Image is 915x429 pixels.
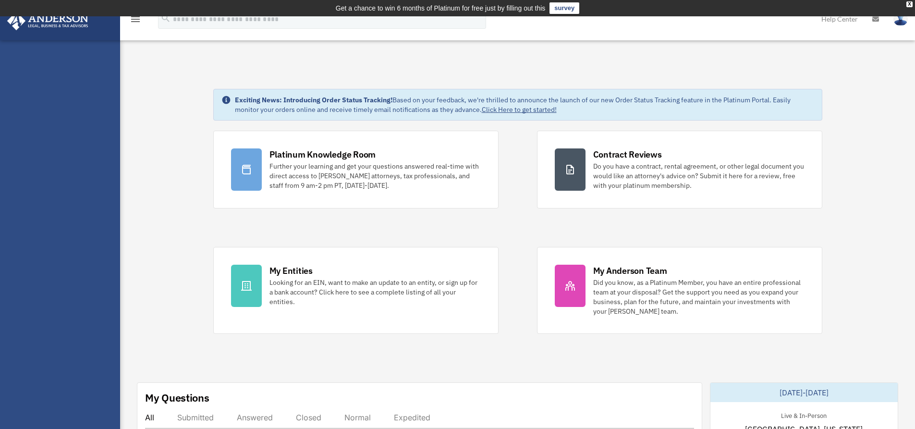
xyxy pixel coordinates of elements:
div: All [145,413,154,422]
div: Platinum Knowledge Room [269,148,376,160]
div: My Questions [145,391,209,405]
a: Contract Reviews Do you have a contract, rental agreement, or other legal document you would like... [537,131,822,208]
a: Platinum Knowledge Room Further your learning and get your questions answered real-time with dire... [213,131,499,208]
div: Normal [344,413,371,422]
div: My Anderson Team [593,265,667,277]
div: Did you know, as a Platinum Member, you have an entire professional team at your disposal? Get th... [593,278,805,316]
strong: Exciting News: Introducing Order Status Tracking! [235,96,392,104]
div: [DATE]-[DATE] [710,383,898,402]
a: Click Here to get started! [482,105,557,114]
div: Further your learning and get your questions answered real-time with direct access to [PERSON_NAM... [269,161,481,190]
div: Expedited [394,413,430,422]
a: menu [130,17,141,25]
img: User Pic [893,12,908,26]
img: Anderson Advisors Platinum Portal [4,12,91,30]
div: Live & In-Person [773,410,834,420]
div: Contract Reviews [593,148,662,160]
div: Closed [296,413,321,422]
div: My Entities [269,265,313,277]
a: survey [549,2,579,14]
div: Get a chance to win 6 months of Platinum for free just by filling out this [336,2,546,14]
div: Based on your feedback, we're thrilled to announce the launch of our new Order Status Tracking fe... [235,95,814,114]
div: Answered [237,413,273,422]
i: menu [130,13,141,25]
div: Submitted [177,413,214,422]
div: Looking for an EIN, want to make an update to an entity, or sign up for a bank account? Click her... [269,278,481,306]
a: My Entities Looking for an EIN, want to make an update to an entity, or sign up for a bank accoun... [213,247,499,334]
div: close [906,1,913,7]
a: My Anderson Team Did you know, as a Platinum Member, you have an entire professional team at your... [537,247,822,334]
i: search [160,13,171,24]
div: Do you have a contract, rental agreement, or other legal document you would like an attorney's ad... [593,161,805,190]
